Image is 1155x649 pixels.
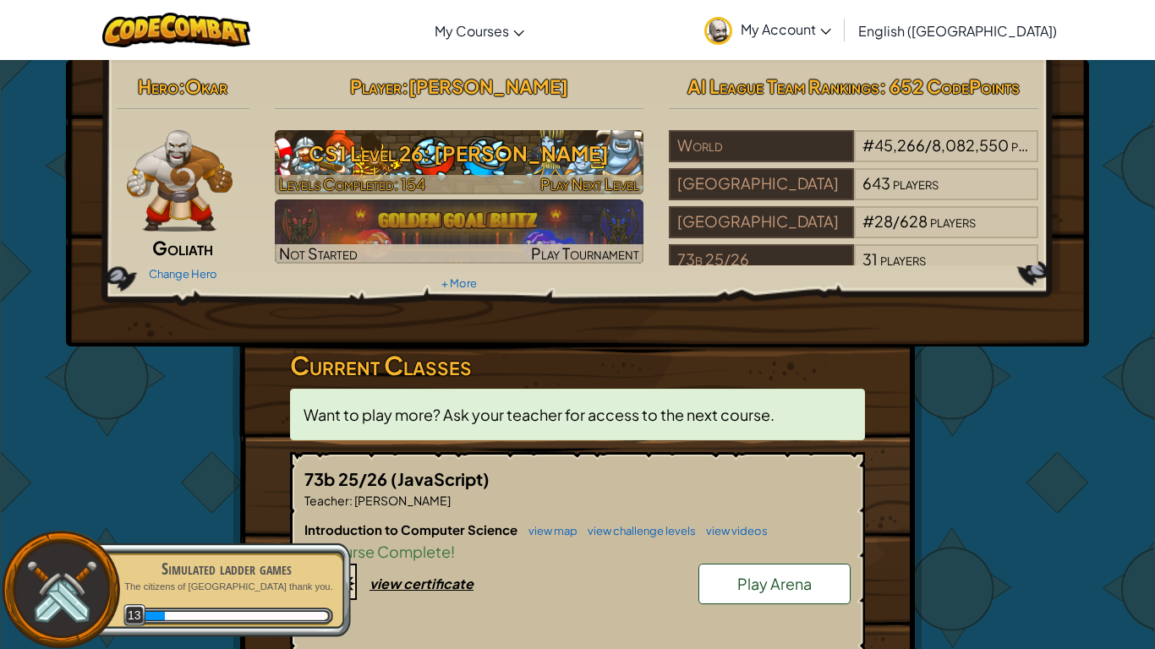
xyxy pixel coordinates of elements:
[862,173,890,193] span: 643
[275,199,644,264] a: Not StartedPlay Tournament
[932,135,1009,155] span: 8,082,550
[120,557,333,581] div: Simulated ladder games
[120,581,333,593] p: The citizens of [GEOGRAPHIC_DATA] thank you.
[880,249,926,269] span: players
[290,346,865,384] h3: Current Classes
[930,211,976,231] span: players
[304,468,391,489] span: 73b 25/26
[874,211,893,231] span: 28
[737,574,812,593] span: Play Arena
[408,74,568,98] span: [PERSON_NAME]
[669,206,853,238] div: [GEOGRAPHIC_DATA]
[893,211,900,231] span: /
[1011,135,1057,155] span: players
[669,168,853,200] div: [GEOGRAPHIC_DATA]
[350,74,402,98] span: Player
[687,74,879,98] span: AI League Team Rankings
[704,17,732,45] img: avatar
[275,130,644,194] a: Play Next Level
[874,135,925,155] span: 45,266
[858,22,1057,40] span: English ([GEOGRAPHIC_DATA])
[304,521,520,537] span: Introduction to Computer Science
[391,468,490,489] span: (JavaScript)
[925,135,932,155] span: /
[138,74,178,98] span: Hero
[862,135,874,155] span: #
[520,524,577,537] a: view map
[275,134,644,172] h3: CS1 Level 26: [PERSON_NAME]
[349,493,353,508] span: :
[669,130,853,162] div: World
[879,74,1020,98] span: : 652 CodePoints
[698,524,768,537] a: view videos
[353,493,451,508] span: [PERSON_NAME]
[669,260,1038,280] a: 73b 25/2631players
[696,3,840,57] a: My Account
[900,211,928,231] span: 628
[669,244,853,276] div: 73b 25/26
[451,542,455,561] span: !
[178,74,185,98] span: :
[102,13,250,47] img: CodeCombat logo
[275,130,644,194] img: CS1 Level 26: Wakka Maul
[304,575,473,592] a: view certificate
[320,542,451,561] span: Course Complete
[185,74,227,98] span: Okar
[531,243,639,263] span: Play Tournament
[862,249,878,269] span: 31
[862,211,874,231] span: #
[304,493,349,508] span: Teacher
[850,8,1065,53] a: English ([GEOGRAPHIC_DATA])
[669,184,1038,204] a: [GEOGRAPHIC_DATA]643players
[275,199,644,264] img: Golden Goal
[435,22,509,40] span: My Courses
[669,146,1038,166] a: World#45,266/8,082,550players
[149,267,217,281] a: Change Hero
[23,552,100,629] img: swords.png
[426,8,533,53] a: My Courses
[441,276,477,290] a: + More
[579,524,696,537] a: view challenge levels
[540,174,639,194] span: Play Next Level
[127,130,233,232] img: goliath-pose.png
[669,222,1038,242] a: [GEOGRAPHIC_DATA]#28/628players
[893,173,939,193] span: players
[152,236,213,259] span: Goliath
[402,74,408,98] span: :
[369,575,473,592] div: view certificate
[279,174,425,194] span: Levels Completed: 154
[741,20,831,38] span: My Account
[123,604,146,627] span: 13
[279,243,358,263] span: Not Started
[304,405,775,424] span: Want to play more? Ask your teacher for access to the next course.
